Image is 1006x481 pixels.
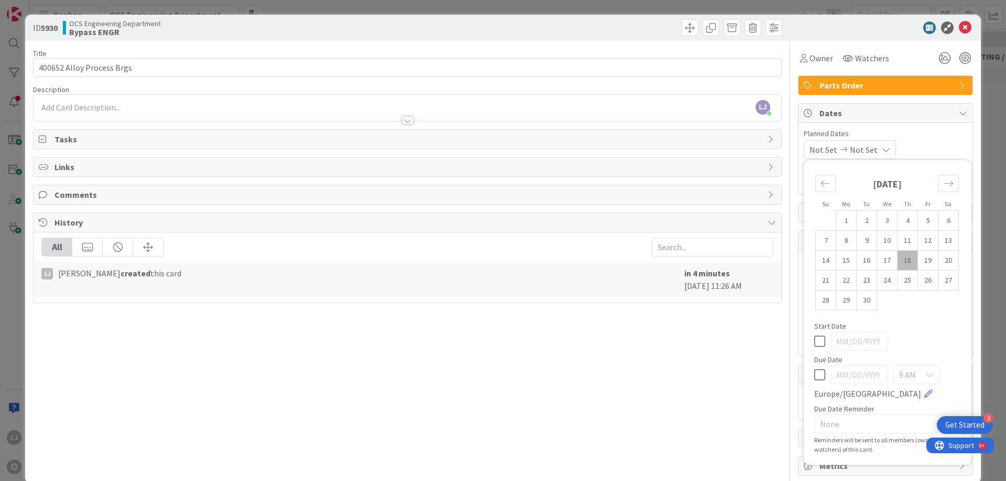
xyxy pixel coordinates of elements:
small: We [883,200,891,208]
span: 9 AM [899,367,916,382]
div: 3 [983,413,993,423]
span: [PERSON_NAME] this card [58,267,181,279]
td: Choose Monday, 09/15/2025 12:00 PM as your check-in date. It’s available. [836,251,857,271]
td: Choose Saturday, 09/06/2025 12:00 PM as your check-in date. It’s available. [938,211,959,231]
span: Dates [819,107,954,119]
small: Mo [842,200,850,208]
td: Choose Sunday, 09/14/2025 12:00 PM as your check-in date. It’s available. [816,251,836,271]
div: [DATE] 11:26 AM [684,267,773,292]
small: Sa [945,200,952,208]
div: LJ [41,268,53,279]
div: All [42,238,72,256]
span: History [54,216,762,229]
td: Choose Wednesday, 09/17/2025 12:00 PM as your check-in date. It’s available. [877,251,898,271]
td: Choose Tuesday, 09/09/2025 12:00 PM as your check-in date. It’s available. [857,231,877,251]
input: type card name here... [33,58,782,77]
span: Description [33,85,69,94]
td: Choose Monday, 09/29/2025 12:00 PM as your check-in date. It’s available. [836,290,857,310]
td: Choose Monday, 09/08/2025 12:00 PM as your check-in date. It’s available. [836,231,857,251]
td: Choose Tuesday, 09/16/2025 12:00 PM as your check-in date. It’s available. [857,251,877,271]
strong: [DATE] [873,178,902,190]
td: Choose Wednesday, 09/10/2025 12:00 PM as your check-in date. It’s available. [877,231,898,251]
span: Links [54,161,762,173]
td: Choose Monday, 09/22/2025 12:00 PM as your check-in date. It’s available. [836,271,857,290]
span: LJ [756,100,770,115]
small: Fr [925,200,931,208]
div: Move forward to switch to the next month. [938,175,959,192]
b: created [121,268,150,278]
div: Get Started [945,420,985,430]
td: Choose Wednesday, 09/24/2025 12:00 PM as your check-in date. It’s available. [877,271,898,290]
small: Th [904,200,911,208]
div: Reminders will be sent to all members (owner and watchers) of this card. [814,435,961,454]
input: Search... [652,238,773,256]
td: Choose Tuesday, 09/02/2025 12:00 PM as your check-in date. It’s available. [857,211,877,231]
span: Tasks [54,133,762,146]
span: Not Set [850,143,878,156]
div: Move backward to switch to the previous month. [815,175,836,192]
div: Open Get Started checklist, remaining modules: 3 [937,416,993,434]
td: Choose Friday, 09/12/2025 12:00 PM as your check-in date. It’s available. [918,231,938,251]
td: Choose Monday, 09/01/2025 12:00 PM as your check-in date. It’s available. [836,211,857,231]
div: Calendar [804,165,970,322]
span: ID [33,21,58,34]
span: Parts Order [819,79,954,92]
span: Due Date [814,356,843,363]
span: Due Date Reminder [814,405,874,412]
div: 9+ [53,4,58,13]
td: Choose Thursday, 09/18/2025 12:00 PM as your check-in date. It’s available. [898,251,918,271]
td: Choose Thursday, 09/25/2025 12:00 PM as your check-in date. It’s available. [898,271,918,290]
td: Choose Sunday, 09/28/2025 12:00 PM as your check-in date. It’s available. [816,290,836,310]
td: Choose Sunday, 09/21/2025 12:00 PM as your check-in date. It’s available. [816,271,836,290]
span: OCS Engineering Department [69,19,161,28]
span: Europe/[GEOGRAPHIC_DATA] [814,387,921,400]
span: Planned Dates [804,128,967,139]
span: Not Set [810,143,837,156]
td: Choose Friday, 09/05/2025 12:00 PM as your check-in date. It’s available. [918,211,938,231]
span: Watchers [855,52,889,64]
td: Choose Saturday, 09/27/2025 12:00 PM as your check-in date. It’s available. [938,271,959,290]
span: Comments [54,188,762,201]
td: Choose Friday, 09/26/2025 12:00 PM as your check-in date. It’s available. [918,271,938,290]
b: in 4 minutes [684,268,730,278]
input: MM/DD/YYYY [830,332,888,351]
small: Tu [863,200,870,208]
td: Choose Tuesday, 09/30/2025 12:00 PM as your check-in date. It’s available. [857,290,877,310]
td: Choose Friday, 09/19/2025 12:00 PM as your check-in date. It’s available. [918,251,938,271]
span: Support [22,2,48,14]
input: MM/DD/YYYY [830,365,888,384]
td: Choose Thursday, 09/04/2025 12:00 PM as your check-in date. It’s available. [898,211,918,231]
b: Bypass ENGR [69,28,161,36]
td: Choose Wednesday, 09/03/2025 12:00 PM as your check-in date. It’s available. [877,211,898,231]
span: None [820,417,937,431]
span: Metrics [819,460,954,472]
label: Title [33,49,47,58]
span: Owner [810,52,833,64]
td: Choose Saturday, 09/20/2025 12:00 PM as your check-in date. It’s available. [938,251,959,271]
small: Su [822,200,829,208]
span: Start Date [814,322,846,330]
td: Choose Sunday, 09/07/2025 12:00 PM as your check-in date. It’s available. [816,231,836,251]
td: Choose Thursday, 09/11/2025 12:00 PM as your check-in date. It’s available. [898,231,918,251]
td: Choose Saturday, 09/13/2025 12:00 PM as your check-in date. It’s available. [938,231,959,251]
b: 5930 [41,23,58,33]
td: Choose Tuesday, 09/23/2025 12:00 PM as your check-in date. It’s available. [857,271,877,290]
